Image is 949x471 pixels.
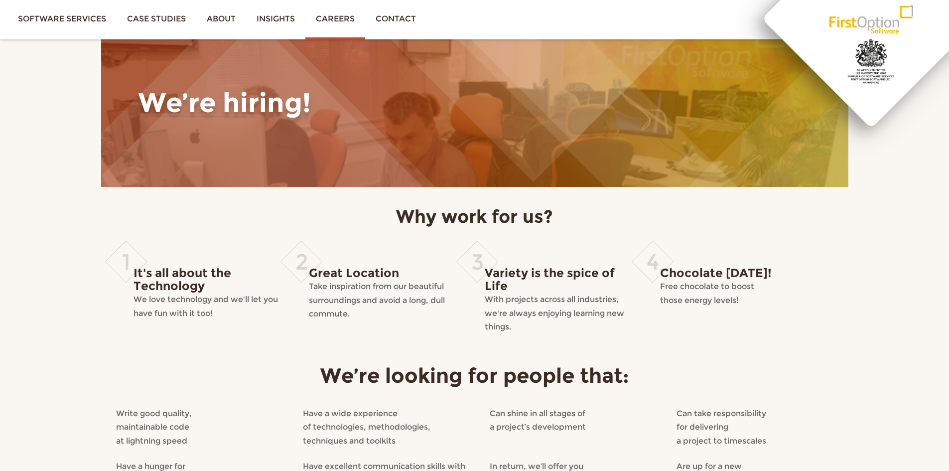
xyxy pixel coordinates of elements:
[485,293,641,334] p: With projects across all industries, we're always enjoying learning new things.
[677,407,848,448] p: Can take responsibility for delivering a project to timescales
[143,207,806,227] h3: Why work for us?
[134,267,289,293] h4: It's all about the Technology
[490,407,662,434] p: Can shine in all stages of a project’s development
[138,88,644,118] h1: We’re hiring!
[309,280,465,321] p: Take inspiration from our beautiful surroundings and avoid a long, dull commute.
[116,407,288,448] p: Write good quality, maintainable code at lightning speed
[660,267,816,280] h4: Chocolate [DATE]!
[309,267,465,280] h4: Great Location
[101,364,848,387] h3: We’re looking for people that:
[485,267,641,293] h4: Variety is the spice of Life
[660,280,816,307] p: Free chocolate to boost those energy levels!
[303,407,475,448] p: Have a wide experience of technologies, methodologies, techniques and toolkits
[134,293,289,320] p: We love technology and we'll let you have fun with it too!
